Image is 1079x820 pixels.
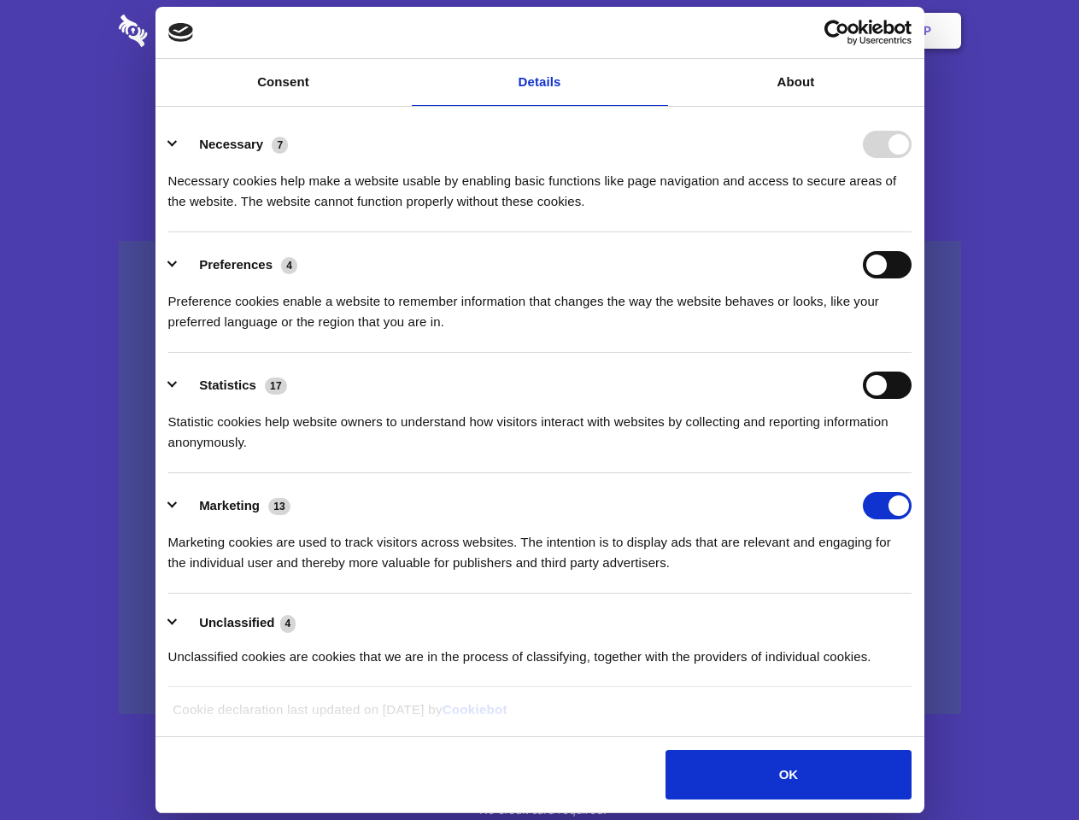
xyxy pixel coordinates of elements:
a: Wistia video thumbnail [119,241,961,715]
a: Contact [693,4,771,57]
span: 17 [265,378,287,395]
iframe: Drift Widget Chat Controller [994,735,1058,799]
button: Preferences (4) [168,251,308,278]
span: 13 [268,498,290,515]
img: logo-wordmark-white-trans-d4663122ce5f474addd5e946df7df03e33cb6a1c49d2221995e7729f52c070b2.svg [119,15,265,47]
button: OK [666,750,911,799]
h1: Eliminate Slack Data Loss. [119,77,961,138]
button: Statistics (17) [168,372,298,399]
span: 7 [272,137,288,154]
a: Usercentrics Cookiebot - opens in a new window [762,20,912,45]
a: Consent [155,59,412,106]
div: Preference cookies enable a website to remember information that changes the way the website beha... [168,278,912,332]
button: Unclassified (4) [168,612,307,634]
button: Necessary (7) [168,131,299,158]
span: 4 [280,615,296,632]
a: Pricing [501,4,576,57]
a: Cookiebot [443,702,507,717]
label: Necessary [199,137,263,151]
div: Cookie declaration last updated on [DATE] by [160,700,919,733]
div: Statistic cookies help website owners to understand how visitors interact with websites by collec... [168,399,912,453]
div: Marketing cookies are used to track visitors across websites. The intention is to display ads tha... [168,519,912,573]
a: Login [775,4,849,57]
div: Necessary cookies help make a website usable by enabling basic functions like page navigation and... [168,158,912,212]
label: Statistics [199,378,256,392]
div: Unclassified cookies are cookies that we are in the process of classifying, together with the pro... [168,634,912,667]
a: Details [412,59,668,106]
label: Marketing [199,498,260,512]
button: Marketing (13) [168,492,302,519]
a: About [668,59,924,106]
img: logo [168,23,194,42]
label: Preferences [199,257,273,272]
h4: Auto-redaction of sensitive data, encrypted data sharing and self-destructing private chats. Shar... [119,155,961,212]
span: 4 [281,257,297,274]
